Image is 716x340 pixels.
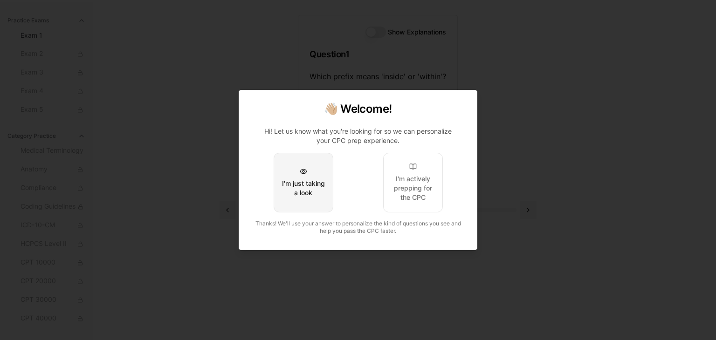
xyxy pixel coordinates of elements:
div: I'm just taking a look [282,179,325,197]
span: Thanks! We'll use your answer to personalize the kind of questions you see and help you pass the ... [255,220,461,234]
button: I'm just taking a look [274,153,333,212]
div: I'm actively prepping for the CPC [391,174,435,202]
p: Hi! Let us know what you're looking for so we can personalize your CPC prep experience. [258,127,458,145]
h2: 👋🏼 Welcome! [250,102,466,116]
button: I'm actively prepping for the CPC [383,153,443,212]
